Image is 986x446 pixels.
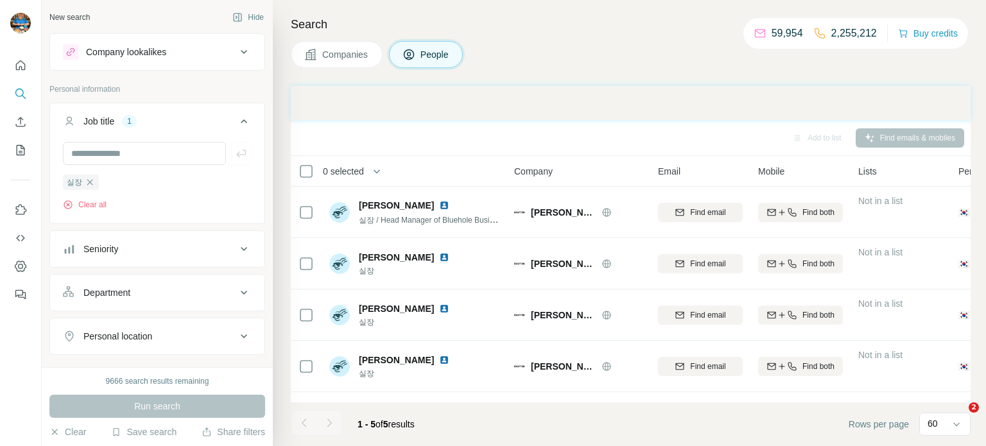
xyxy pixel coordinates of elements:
[358,419,415,429] span: results
[63,199,107,210] button: Clear all
[420,48,450,61] span: People
[758,305,843,325] button: Find both
[10,198,31,221] button: Use Surfe on LinkedIn
[329,356,350,377] img: Avatar
[858,298,903,309] span: Not in a list
[50,321,264,352] button: Personal location
[958,360,969,373] span: 🇰🇷
[690,309,725,321] span: Find email
[10,283,31,306] button: Feedback
[359,265,454,277] span: 실장
[514,310,524,320] img: Logo of Krafton
[658,254,743,273] button: Find email
[10,110,31,133] button: Enrich CSV
[83,115,114,128] div: Job title
[329,202,350,223] img: Avatar
[690,207,725,218] span: Find email
[10,82,31,105] button: Search
[359,214,591,225] span: 실장 / Head Manager of Bluehole Business Department (MMORPG)
[802,258,835,270] span: Find both
[958,257,969,270] span: 🇰🇷
[439,200,449,210] img: LinkedIn logo
[83,330,152,343] div: Personal location
[514,207,524,218] img: Logo of Krafton
[758,254,843,273] button: Find both
[111,425,177,438] button: Save search
[514,165,553,178] span: Company
[383,419,388,429] span: 5
[758,203,843,222] button: Find both
[10,139,31,162] button: My lists
[323,165,364,178] span: 0 selected
[49,425,86,438] button: Clear
[10,255,31,278] button: Dashboard
[50,37,264,67] button: Company lookalikes
[858,196,903,206] span: Not in a list
[439,304,449,314] img: LinkedIn logo
[50,234,264,264] button: Seniority
[802,361,835,372] span: Find both
[658,203,743,222] button: Find email
[928,417,938,430] p: 60
[958,309,969,322] span: 🇰🇷
[202,425,265,438] button: Share filters
[322,48,369,61] span: Companies
[531,309,595,322] span: [PERSON_NAME]
[690,258,725,270] span: Find email
[858,165,877,178] span: Lists
[329,305,350,325] img: Avatar
[10,227,31,250] button: Use Surfe API
[758,357,843,376] button: Find both
[49,83,265,95] p: Personal information
[690,361,725,372] span: Find email
[898,24,958,42] button: Buy credits
[942,402,973,433] iframe: Intercom live chat
[658,305,743,325] button: Find email
[359,368,454,379] span: 실장
[514,259,524,269] img: Logo of Krafton
[958,206,969,219] span: 🇰🇷
[531,206,595,219] span: [PERSON_NAME]
[802,207,835,218] span: Find both
[376,419,383,429] span: of
[10,13,31,33] img: Avatar
[49,12,90,23] div: New search
[772,26,803,41] p: 59,954
[358,419,376,429] span: 1 - 5
[439,252,449,262] img: LinkedIn logo
[849,418,909,431] span: Rows per page
[858,401,903,411] span: Not in a list
[359,302,434,315] span: [PERSON_NAME]
[50,106,264,142] button: Job title1
[291,15,971,33] h4: Search
[858,350,903,360] span: Not in a list
[106,375,209,387] div: 9666 search results remaining
[10,54,31,77] button: Quick start
[531,257,595,270] span: [PERSON_NAME]
[359,354,434,366] span: [PERSON_NAME]
[858,247,903,257] span: Not in a list
[291,86,971,120] iframe: Banner
[329,253,350,274] img: Avatar
[359,199,434,212] span: [PERSON_NAME]
[83,243,118,255] div: Seniority
[359,316,454,328] span: 실장
[86,46,166,58] div: Company lookalikes
[969,402,979,413] span: 2
[359,251,434,264] span: [PERSON_NAME]
[50,277,264,308] button: Department
[658,357,743,376] button: Find email
[223,8,273,27] button: Hide
[802,309,835,321] span: Find both
[439,355,449,365] img: LinkedIn logo
[67,176,82,188] span: 실장
[514,361,524,372] img: Logo of Krafton
[658,165,680,178] span: Email
[83,286,130,299] div: Department
[831,26,877,41] p: 2,255,212
[758,165,784,178] span: Mobile
[122,116,137,127] div: 1
[531,360,595,373] span: [PERSON_NAME]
